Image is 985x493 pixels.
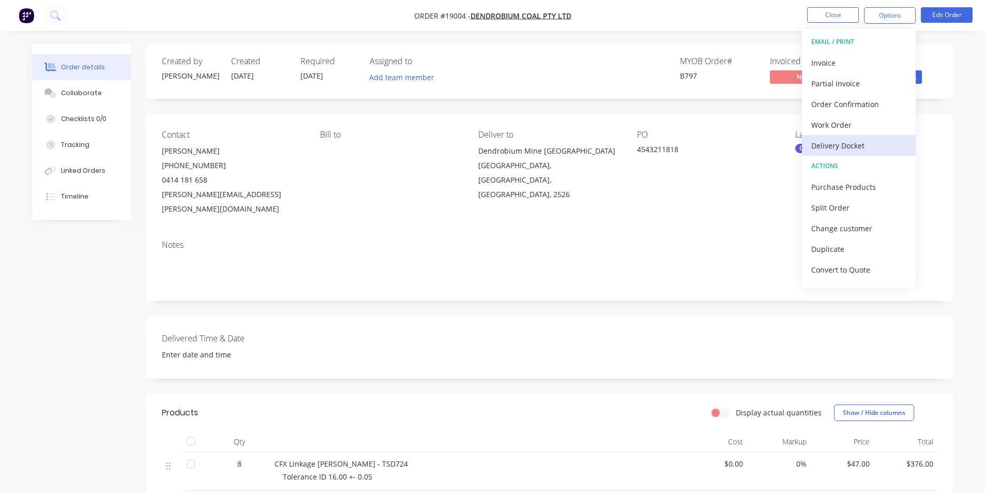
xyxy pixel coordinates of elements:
button: Add team member [370,70,440,84]
button: Show / Hide columns [834,405,914,421]
button: Convert to Quote [802,259,916,280]
button: Change customer [802,218,916,238]
button: Timeline [33,184,131,210]
button: Close [807,7,859,23]
div: Archive [811,283,906,298]
div: Labels [795,130,937,140]
span: Order #19004 - [414,11,471,21]
div: Collaborate [61,88,102,98]
div: PO [637,130,779,140]
div: Dendrobium Mine [GEOGRAPHIC_DATA] [478,144,620,158]
button: EMAIL / PRINT [802,32,916,52]
div: CFX Pins & [PERSON_NAME] [795,144,885,153]
div: [PHONE_NUMBER] [162,158,304,173]
div: Duplicate [811,242,906,257]
div: 0414 181 658 [162,173,304,187]
a: Dendrobium Coal Pty Ltd [471,11,571,21]
div: Notes [162,240,937,250]
button: Order details [33,54,131,80]
div: 4543211818 [637,144,766,158]
div: Price [811,431,874,452]
label: Delivered Time & Date [162,332,291,345]
button: Duplicate [802,238,916,259]
img: Factory [19,8,34,23]
div: Work Order [811,117,906,132]
div: [PERSON_NAME][PHONE_NUMBER]0414 181 658[PERSON_NAME][EMAIL_ADDRESS][PERSON_NAME][DOMAIN_NAME] [162,144,304,216]
span: [DATE] [300,71,323,81]
button: Add team member [363,70,440,84]
span: 0% [751,458,807,469]
div: Order details [61,63,105,72]
div: Contact [162,130,304,140]
div: [GEOGRAPHIC_DATA], [GEOGRAPHIC_DATA], [GEOGRAPHIC_DATA], 2526 [478,158,620,202]
div: Invoice [811,55,906,70]
button: Archive [802,280,916,301]
button: ACTIONS [802,156,916,176]
span: [DATE] [231,71,254,81]
div: Products [162,407,198,419]
span: $47.00 [815,458,870,469]
div: Required [300,56,357,66]
span: Tolerance ID 16.00 +- 0.05 [283,472,372,482]
div: Order Confirmation [811,97,906,112]
div: B797 [680,70,757,81]
div: Tracking [61,140,89,150]
div: Created [231,56,288,66]
div: Partial Invoice [811,76,906,91]
div: Assigned to [370,56,473,66]
div: EMAIL / PRINT [811,35,906,49]
div: [PERSON_NAME] [162,70,219,81]
button: Order Confirmation [802,94,916,114]
div: Split Order [811,200,906,215]
span: No [770,70,832,83]
input: Enter date and time [155,347,283,363]
button: Edit Order [921,7,973,23]
div: Dendrobium Mine [GEOGRAPHIC_DATA][GEOGRAPHIC_DATA], [GEOGRAPHIC_DATA], [GEOGRAPHIC_DATA], 2526 [478,144,620,202]
button: Tracking [33,132,131,158]
button: Linked Orders [33,158,131,184]
button: Work Order [802,114,916,135]
button: Checklists 0/0 [33,106,131,132]
button: Options [864,7,916,24]
div: Cost [684,431,748,452]
span: $376.00 [878,458,933,469]
div: Timeline [61,192,88,201]
div: Change customer [811,221,906,236]
span: CFX Linkage [PERSON_NAME] - TSD724 [275,459,408,469]
div: Qty [208,431,270,452]
span: 8 [237,458,241,469]
button: Delivery Docket [802,135,916,156]
div: Convert to Quote [811,262,906,277]
div: Linked Orders [61,166,105,175]
div: Created by [162,56,219,66]
div: Deliver to [478,130,620,140]
div: Markup [747,431,811,452]
button: Collaborate [33,80,131,106]
div: [PERSON_NAME] [162,144,304,158]
div: Bill to [320,130,462,140]
div: Invoiced [770,56,847,66]
div: [PERSON_NAME][EMAIL_ADDRESS][PERSON_NAME][DOMAIN_NAME] [162,187,304,216]
label: Display actual quantities [736,407,822,418]
button: Partial Invoice [802,73,916,94]
div: Checklists 0/0 [61,114,107,124]
div: Delivery Docket [811,138,906,153]
button: Invoice [802,52,916,73]
div: Purchase Products [811,180,906,195]
div: ACTIONS [811,159,906,173]
div: MYOB Order # [680,56,757,66]
button: Purchase Products [802,176,916,197]
button: Split Order [802,197,916,218]
div: Total [874,431,937,452]
span: $0.00 [688,458,744,469]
